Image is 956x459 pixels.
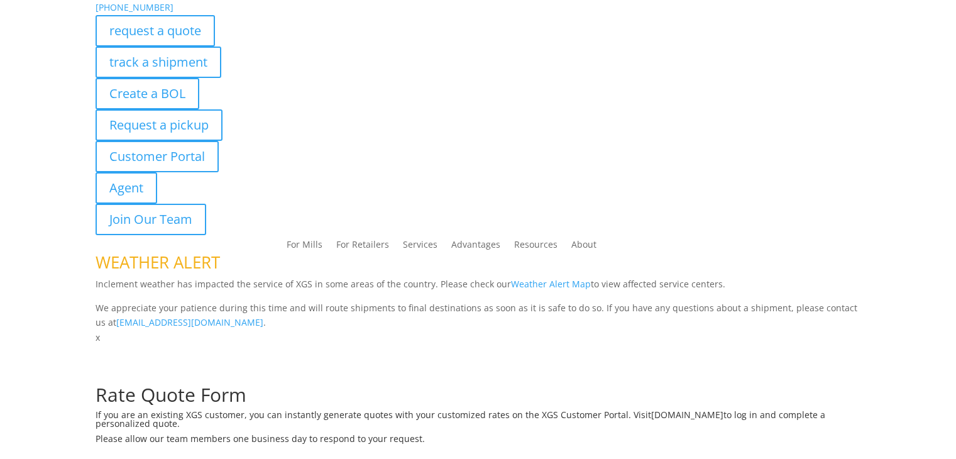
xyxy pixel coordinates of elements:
[96,370,860,385] p: Complete the form below for a customized quote based on your shipping needs.
[96,251,220,274] span: WEATHER ALERT
[96,345,860,370] h1: Request a Quote
[651,409,723,421] a: [DOMAIN_NAME]
[287,240,322,254] a: For Mills
[96,409,825,429] span: to log in and complete a personalized quote.
[571,240,596,254] a: About
[96,434,860,450] h6: Please allow our team members one business day to respond to your request.
[116,316,263,328] a: [EMAIL_ADDRESS][DOMAIN_NAME]
[96,15,215,47] a: request a quote
[514,240,558,254] a: Resources
[96,109,223,141] a: Request a pickup
[96,172,157,204] a: Agent
[96,78,199,109] a: Create a BOL
[336,240,389,254] a: For Retailers
[96,141,219,172] a: Customer Portal
[96,301,860,331] p: We appreciate your patience during this time and will route shipments to final destinations as so...
[451,240,500,254] a: Advantages
[403,240,437,254] a: Services
[96,47,221,78] a: track a shipment
[511,278,591,290] a: Weather Alert Map
[96,277,860,301] p: Inclement weather has impacted the service of XGS in some areas of the country. Please check our ...
[96,409,651,421] span: If you are an existing XGS customer, you can instantly generate quotes with your customized rates...
[96,330,860,345] p: x
[96,204,206,235] a: Join Our Team
[96,1,173,13] a: [PHONE_NUMBER]
[96,385,860,411] h1: Rate Quote Form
